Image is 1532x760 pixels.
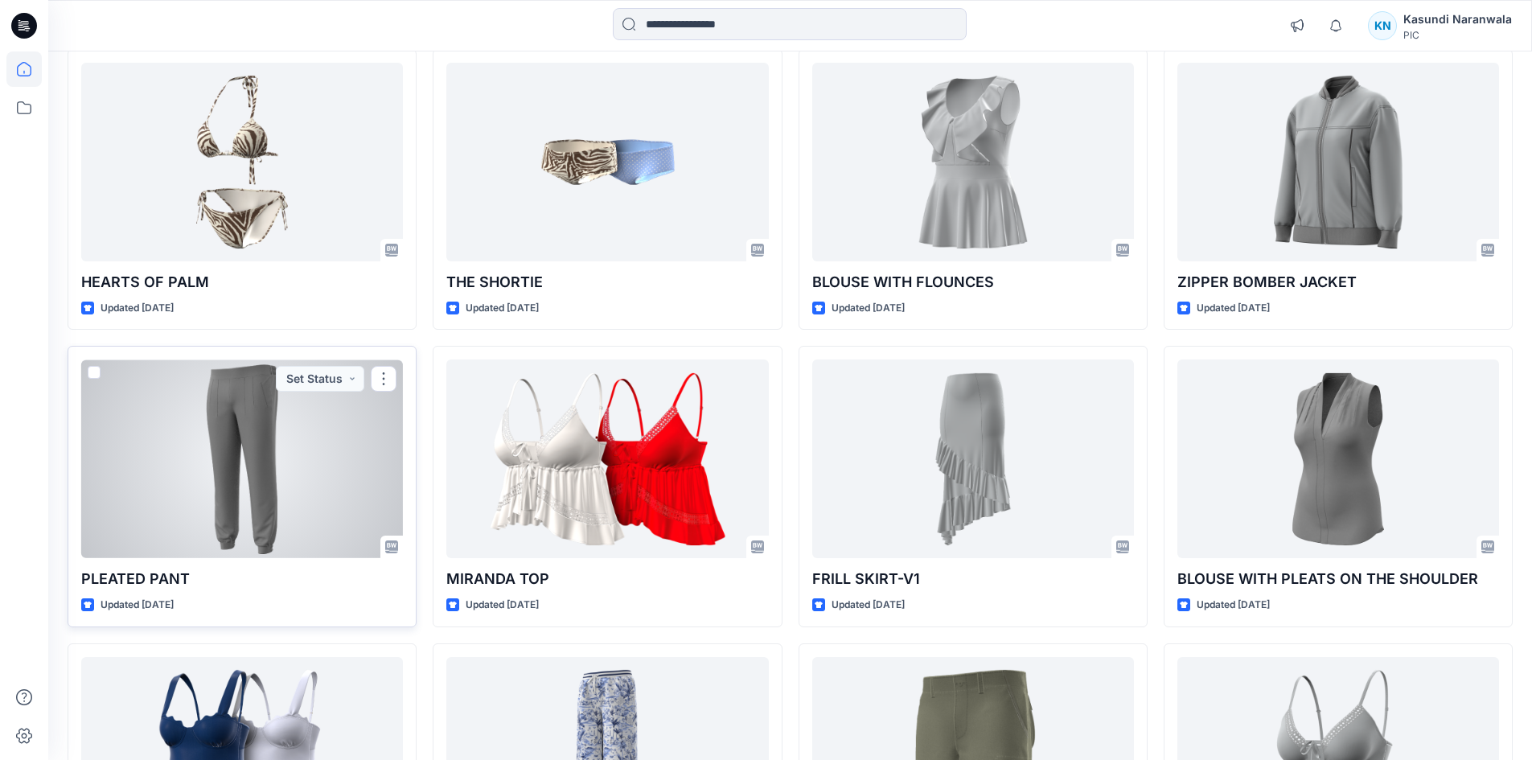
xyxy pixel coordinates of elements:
p: ZIPPER BOMBER JACKET [1177,271,1499,294]
a: BLOUSE WITH FLOUNCES [812,63,1134,261]
p: Updated [DATE] [1197,597,1270,614]
a: HEARTS OF PALM [81,63,403,261]
p: Updated [DATE] [832,597,905,614]
a: FRILL SKIRT-V1 [812,359,1134,558]
p: Updated [DATE] [101,300,174,317]
p: HEARTS OF PALM [81,271,403,294]
a: THE SHORTIE [446,63,768,261]
p: Updated [DATE] [101,597,174,614]
p: Updated [DATE] [466,597,539,614]
p: BLOUSE WITH FLOUNCES [812,271,1134,294]
p: THE SHORTIE [446,271,768,294]
a: BLOUSE WITH PLEATS ON THE SHOULDER [1177,359,1499,558]
div: Kasundi Naranwala [1403,10,1512,29]
div: KN [1368,11,1397,40]
p: Updated [DATE] [466,300,539,317]
p: Updated [DATE] [832,300,905,317]
a: ZIPPER BOMBER JACKET [1177,63,1499,261]
p: PLEATED PANT [81,568,403,590]
div: PIC [1403,29,1512,41]
a: MIRANDA TOP [446,359,768,558]
p: FRILL SKIRT-V1 [812,568,1134,590]
p: MIRANDA TOP [446,568,768,590]
a: PLEATED PANT [81,359,403,558]
p: BLOUSE WITH PLEATS ON THE SHOULDER [1177,568,1499,590]
p: Updated [DATE] [1197,300,1270,317]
